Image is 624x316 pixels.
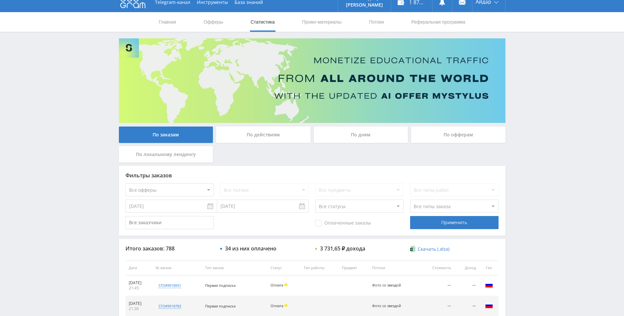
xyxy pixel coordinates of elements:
[454,261,479,275] th: Доход
[284,283,288,286] span: Холд
[152,261,201,275] th: № заказа
[271,283,283,287] span: Оплата
[320,246,365,251] div: 3 731,65 ₽ дохода
[419,275,454,296] td: —
[225,246,276,251] div: 34 из них оплачено
[411,127,505,143] div: По офферам
[301,12,342,32] a: Промо-материалы
[250,12,275,32] a: Статистика
[454,275,479,296] td: —
[410,246,416,252] img: xlsx
[300,261,339,275] th: Тип работы
[159,283,181,288] div: std#9918931
[369,261,419,275] th: Потоки
[205,304,236,308] span: Первая подписка
[315,220,371,227] span: Оплаченные заказы
[205,283,236,288] span: Первая подписка
[346,2,383,8] p: [PERSON_NAME]
[125,216,214,229] input: Все заказчики
[485,281,493,289] img: rus.png
[203,12,224,32] a: Офферы
[129,301,149,306] div: [DATE]
[411,12,466,32] a: Реферальная программа
[368,12,385,32] a: Потоки
[410,216,499,229] div: Применить
[216,127,311,143] div: По действиям
[159,304,181,309] div: std#9918783
[419,261,454,275] th: Стоимость
[125,246,214,251] div: Итого заказов: 788
[372,283,402,287] div: Фото со звездой
[158,12,177,32] a: Главная
[129,286,149,291] div: 21:45
[339,261,369,275] th: Предмет
[314,127,408,143] div: По дням
[119,38,505,123] img: Banner
[129,306,149,311] div: 21:30
[119,127,213,143] div: По заказам
[410,246,449,252] a: Скачать (.xlsx)
[372,304,402,308] div: Фото со звездой
[267,261,300,275] th: Статус
[125,261,153,275] th: Дата
[129,280,149,286] div: [DATE]
[485,302,493,309] img: rus.png
[119,146,213,163] div: По локальному лендингу
[125,172,499,178] div: Фильтры заказов
[418,247,449,252] span: Скачать (.xlsx)
[202,261,267,275] th: Тип заказа
[284,304,288,307] span: Холд
[479,261,499,275] th: Гео
[271,303,283,308] span: Оплата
